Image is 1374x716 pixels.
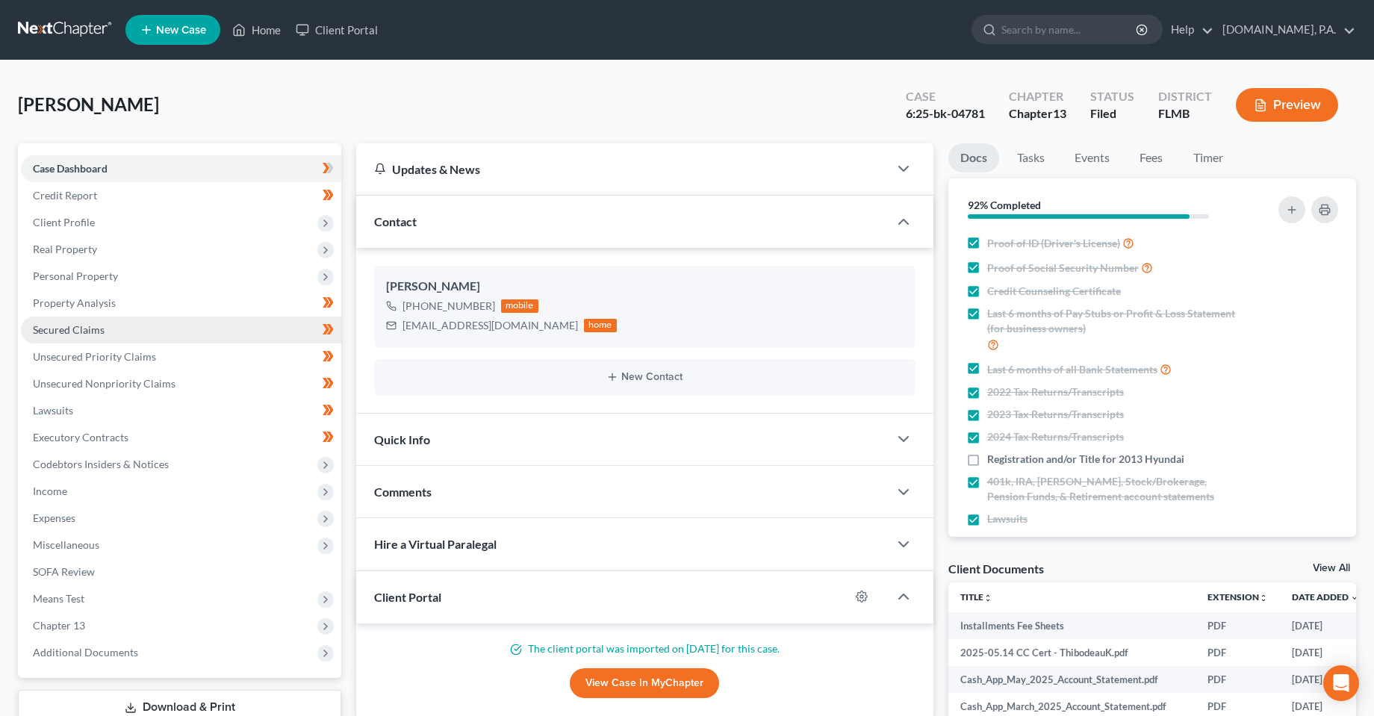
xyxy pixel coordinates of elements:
[402,299,495,314] div: [PHONE_NUMBER]
[33,216,95,228] span: Client Profile
[1158,88,1212,105] div: District
[1313,563,1350,573] a: View All
[948,143,999,172] a: Docs
[33,431,128,443] span: Executory Contracts
[374,161,871,177] div: Updates & News
[225,16,288,43] a: Home
[33,162,108,175] span: Case Dashboard
[987,474,1242,504] span: 401k, IRA, [PERSON_NAME], Stock/Brokerage, Pension Funds, & Retirement account statements
[1280,639,1371,666] td: [DATE]
[21,155,341,182] a: Case Dashboard
[1158,105,1212,122] div: FLMB
[987,385,1124,399] span: 2022 Tax Returns/Transcripts
[948,612,1196,639] td: Installments Fee Sheets
[33,243,97,255] span: Real Property
[1053,106,1066,120] span: 13
[1236,88,1338,122] button: Preview
[374,432,430,446] span: Quick Info
[1196,639,1280,666] td: PDF
[18,93,159,115] span: [PERSON_NAME]
[1196,666,1280,693] td: PDF
[987,261,1139,275] span: Proof of Social Security Number
[1259,594,1268,603] i: unfold_more
[33,511,75,524] span: Expenses
[1292,591,1359,603] a: Date Added expand_more
[584,319,617,332] div: home
[987,236,1120,251] span: Proof of ID (Driver's License)
[21,558,341,585] a: SOFA Review
[1001,16,1138,43] input: Search by name...
[987,429,1124,444] span: 2024 Tax Returns/Transcripts
[1350,594,1359,603] i: expand_more
[987,407,1124,422] span: 2023 Tax Returns/Transcripts
[906,105,985,122] div: 6:25-bk-04781
[1063,143,1122,172] a: Events
[33,377,175,390] span: Unsecured Nonpriority Claims
[21,370,341,397] a: Unsecured Nonpriority Claims
[21,343,341,370] a: Unsecured Priority Claims
[156,25,206,36] span: New Case
[33,404,73,417] span: Lawsuits
[33,592,84,605] span: Means Test
[1128,143,1175,172] a: Fees
[1215,16,1355,43] a: [DOMAIN_NAME], P.A.
[987,284,1121,299] span: Credit Counseling Certificate
[33,565,95,578] span: SOFA Review
[33,458,169,470] span: Codebtors Insiders & Notices
[1009,105,1066,122] div: Chapter
[33,350,156,363] span: Unsecured Priority Claims
[948,639,1196,666] td: 2025-05.14 CC Cert - ThibodeauK.pdf
[948,666,1196,693] td: Cash_App_May_2025_Account_Statement.pdf
[33,619,85,632] span: Chapter 13
[906,88,985,105] div: Case
[948,561,1044,576] div: Client Documents
[1207,591,1268,603] a: Extensionunfold_more
[288,16,385,43] a: Client Portal
[374,641,916,656] p: The client portal was imported on [DATE] for this case.
[501,299,538,313] div: mobile
[33,189,97,202] span: Credit Report
[1280,612,1371,639] td: [DATE]
[374,485,432,499] span: Comments
[33,296,116,309] span: Property Analysis
[1196,612,1280,639] td: PDF
[386,371,904,383] button: New Contact
[33,646,138,659] span: Additional Documents
[21,317,341,343] a: Secured Claims
[968,199,1041,211] strong: 92% Completed
[987,306,1242,336] span: Last 6 months of Pay Stubs or Profit & Loss Statement (for business owners)
[33,538,99,551] span: Miscellaneous
[33,323,105,336] span: Secured Claims
[570,668,719,698] a: View Case in MyChapter
[21,424,341,451] a: Executory Contracts
[960,591,992,603] a: Titleunfold_more
[1090,88,1134,105] div: Status
[402,318,578,333] div: [EMAIL_ADDRESS][DOMAIN_NAME]
[1009,88,1066,105] div: Chapter
[987,362,1157,377] span: Last 6 months of all Bank Statements
[1323,665,1359,701] div: Open Intercom Messenger
[21,182,341,209] a: Credit Report
[374,537,497,551] span: Hire a Virtual Paralegal
[987,534,1184,549] span: Account Statements for PayPal - 6 Months
[33,270,118,282] span: Personal Property
[983,594,992,603] i: unfold_more
[1005,143,1057,172] a: Tasks
[1280,666,1371,693] td: [DATE]
[1181,143,1235,172] a: Timer
[987,511,1028,526] span: Lawsuits
[987,452,1184,467] span: Registration and/or Title for 2013 Hyundai
[374,590,441,604] span: Client Portal
[386,278,904,296] div: [PERSON_NAME]
[21,397,341,424] a: Lawsuits
[1090,105,1134,122] div: Filed
[374,214,417,228] span: Contact
[33,485,67,497] span: Income
[1163,16,1213,43] a: Help
[21,290,341,317] a: Property Analysis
